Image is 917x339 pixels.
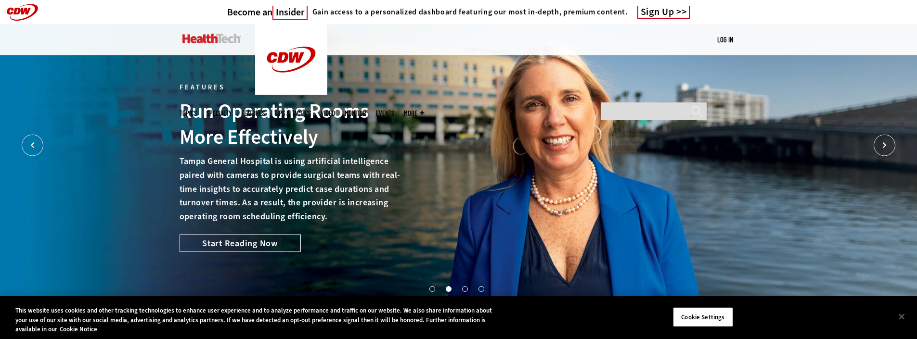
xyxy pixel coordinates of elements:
[60,325,97,333] a: More information about your privacy
[227,6,308,18] h3: Become an
[255,88,327,98] a: CDW
[376,110,394,117] a: Events
[274,110,311,117] a: Tips & Tactics
[673,307,733,327] button: Cookie Settings
[272,6,308,20] span: Insider
[255,24,327,95] img: Home
[207,110,232,117] span: Specialty
[717,35,733,44] a: Log in
[404,110,424,117] span: More
[308,7,628,17] a: Gain access to a personalized dashboard featuring our most in-depth, premium content.
[321,110,335,117] a: Video
[22,135,43,156] button: Prev
[180,154,403,224] p: Tampa General Hospital is using artificial intelligence paired with cameras to provide surgical t...
[345,110,366,117] a: MonITor
[462,286,467,291] button: 3 of 4
[180,234,301,251] a: Start Reading Now
[874,135,895,156] button: Next
[227,6,308,18] a: Become anInsider
[446,286,451,291] button: 2 of 4
[241,110,265,117] a: Features
[891,306,912,327] button: Close
[180,110,197,117] span: Topics
[429,286,434,291] button: 1 of 4
[15,306,504,334] div: This website uses cookies and other tracking technologies to enhance user experience and to analy...
[637,6,690,19] a: Sign Up
[478,286,483,291] button: 4 of 4
[717,35,733,45] div: User menu
[180,98,403,150] div: Run Operating Rooms More Effectively
[312,7,628,17] h4: Gain access to a personalized dashboard featuring our most in-depth, premium content.
[182,34,241,43] img: Home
